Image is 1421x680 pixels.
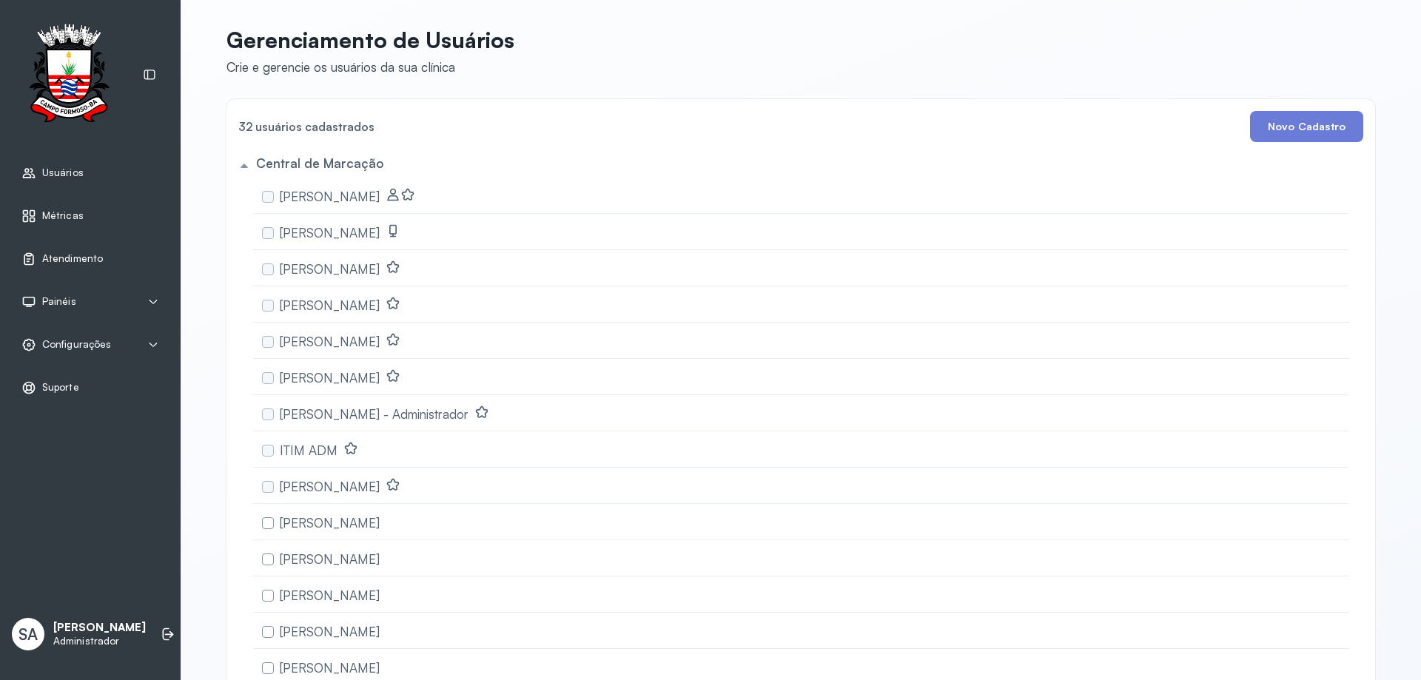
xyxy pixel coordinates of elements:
span: [PERSON_NAME] [280,588,380,603]
span: Suporte [42,381,79,394]
p: Administrador [53,635,146,647]
button: Novo Cadastro [1250,111,1363,142]
span: Painéis [42,295,76,308]
a: Métricas [21,209,159,223]
a: Atendimento [21,252,159,266]
span: Usuários [42,166,84,179]
span: Atendimento [42,252,103,265]
p: Gerenciamento de Usuários [226,27,514,53]
span: [PERSON_NAME] [280,225,380,240]
span: Métricas [42,209,84,222]
span: [PERSON_NAME] [280,479,380,494]
h4: 32 usuários cadastrados [238,116,374,137]
span: [PERSON_NAME] [280,624,380,639]
span: [PERSON_NAME] [280,334,380,349]
div: Crie e gerencie os usuários da sua clínica [226,59,514,75]
span: [PERSON_NAME] [280,551,380,567]
span: [PERSON_NAME] [280,660,380,676]
span: [PERSON_NAME] [280,515,380,531]
h5: Central de Marcação [256,155,383,171]
span: ITIM ADM [280,442,337,458]
span: [PERSON_NAME] [280,370,380,386]
span: [PERSON_NAME] [280,297,380,313]
span: [PERSON_NAME] [280,189,380,204]
p: [PERSON_NAME] [53,621,146,635]
img: Logotipo do estabelecimento [16,24,122,127]
a: Usuários [21,166,159,181]
span: [PERSON_NAME] [280,261,380,277]
span: Configurações [42,338,111,351]
span: [PERSON_NAME] - Administrador [280,406,468,422]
